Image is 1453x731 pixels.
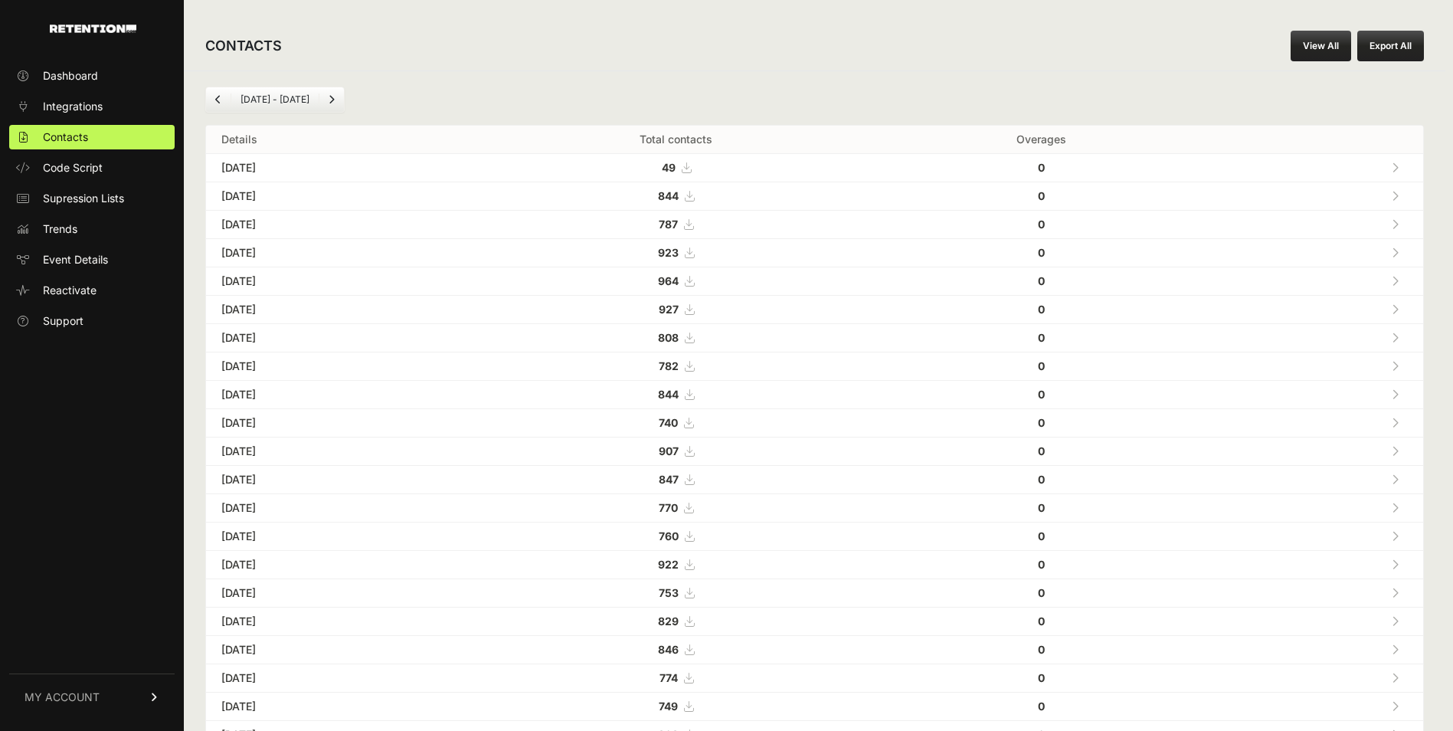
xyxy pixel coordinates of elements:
td: [DATE] [206,352,471,381]
strong: 0 [1038,359,1045,372]
strong: 927 [659,303,679,316]
li: [DATE] - [DATE] [231,93,319,106]
a: 770 [659,501,693,514]
strong: 749 [659,700,678,713]
a: 49 [662,161,691,174]
strong: 0 [1038,473,1045,486]
a: 907 [659,444,694,457]
a: Event Details [9,247,175,272]
strong: 0 [1038,416,1045,429]
strong: 0 [1038,444,1045,457]
span: Supression Lists [43,191,124,206]
a: 760 [659,529,694,543]
th: Details [206,126,471,154]
strong: 0 [1038,246,1045,259]
strong: 753 [659,586,679,599]
a: 847 [659,473,694,486]
th: Total contacts [471,126,882,154]
a: 749 [659,700,693,713]
span: Trends [43,221,77,237]
a: 844 [658,388,694,401]
span: Code Script [43,160,103,175]
a: 964 [658,274,694,287]
a: 844 [658,189,694,202]
img: Retention.com [50,25,136,33]
strong: 0 [1038,615,1045,628]
h2: CONTACTS [205,35,282,57]
td: [DATE] [206,551,471,579]
span: Integrations [43,99,103,114]
strong: 923 [658,246,679,259]
a: Trends [9,217,175,241]
td: [DATE] [206,466,471,494]
strong: 774 [659,671,678,684]
strong: 0 [1038,643,1045,656]
a: MY ACCOUNT [9,674,175,720]
strong: 787 [659,218,678,231]
a: Dashboard [9,64,175,88]
a: Support [9,309,175,333]
strong: 846 [658,643,679,656]
td: [DATE] [206,267,471,296]
a: 753 [659,586,694,599]
td: [DATE] [206,608,471,636]
strong: 844 [658,189,679,202]
td: [DATE] [206,664,471,693]
a: 782 [659,359,694,372]
td: [DATE] [206,409,471,438]
strong: 0 [1038,303,1045,316]
strong: 907 [659,444,679,457]
strong: 782 [659,359,679,372]
a: Integrations [9,94,175,119]
a: Supression Lists [9,186,175,211]
strong: 0 [1038,161,1045,174]
strong: 829 [658,615,679,628]
td: [DATE] [206,693,471,721]
strong: 922 [658,558,679,571]
span: Reactivate [43,283,97,298]
strong: 760 [659,529,679,543]
td: [DATE] [206,636,471,664]
strong: 964 [658,274,679,287]
td: [DATE] [206,154,471,182]
a: 774 [659,671,693,684]
a: 740 [659,416,693,429]
strong: 0 [1038,388,1045,401]
strong: 0 [1038,189,1045,202]
td: [DATE] [206,579,471,608]
a: 787 [659,218,693,231]
a: Code Script [9,156,175,180]
strong: 0 [1038,671,1045,684]
a: 808 [658,331,694,344]
td: [DATE] [206,182,471,211]
strong: 0 [1038,274,1045,287]
td: [DATE] [206,324,471,352]
td: [DATE] [206,239,471,267]
td: [DATE] [206,211,471,239]
strong: 49 [662,161,676,174]
strong: 0 [1038,218,1045,231]
strong: 0 [1038,586,1045,599]
a: 846 [658,643,694,656]
th: Overages [882,126,1201,154]
strong: 740 [659,416,678,429]
a: Next [319,87,344,112]
strong: 808 [658,331,679,344]
strong: 844 [658,388,679,401]
a: 923 [658,246,694,259]
strong: 0 [1038,331,1045,344]
td: [DATE] [206,438,471,466]
td: [DATE] [206,381,471,409]
td: [DATE] [206,296,471,324]
span: Event Details [43,252,108,267]
span: Contacts [43,129,88,145]
span: Support [43,313,83,329]
strong: 770 [659,501,678,514]
a: 829 [658,615,694,628]
strong: 0 [1038,558,1045,571]
a: Reactivate [9,278,175,303]
a: 927 [659,303,694,316]
strong: 0 [1038,700,1045,713]
strong: 847 [659,473,679,486]
a: Previous [206,87,231,112]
